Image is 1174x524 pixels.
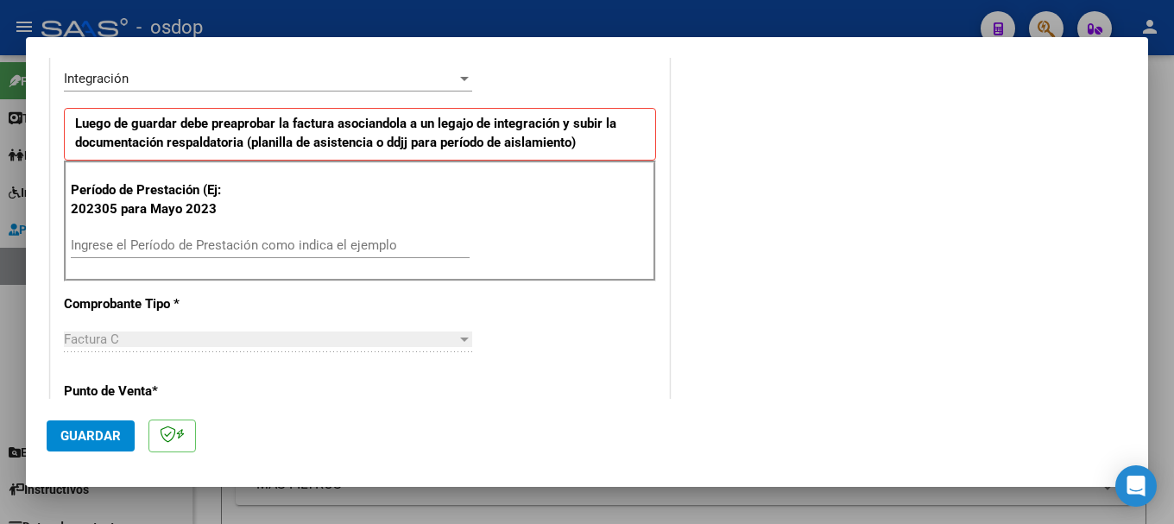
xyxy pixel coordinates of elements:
strong: Luego de guardar debe preaprobar la factura asociandola a un legajo de integración y subir la doc... [75,116,616,151]
button: Guardar [47,420,135,451]
div: Open Intercom Messenger [1115,465,1157,507]
p: Punto de Venta [64,382,242,401]
span: Factura C [64,331,119,347]
span: Guardar [60,428,121,444]
span: Integración [64,71,129,86]
p: Comprobante Tipo * [64,294,242,314]
p: Período de Prestación (Ej: 202305 para Mayo 2023 [71,180,244,219]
